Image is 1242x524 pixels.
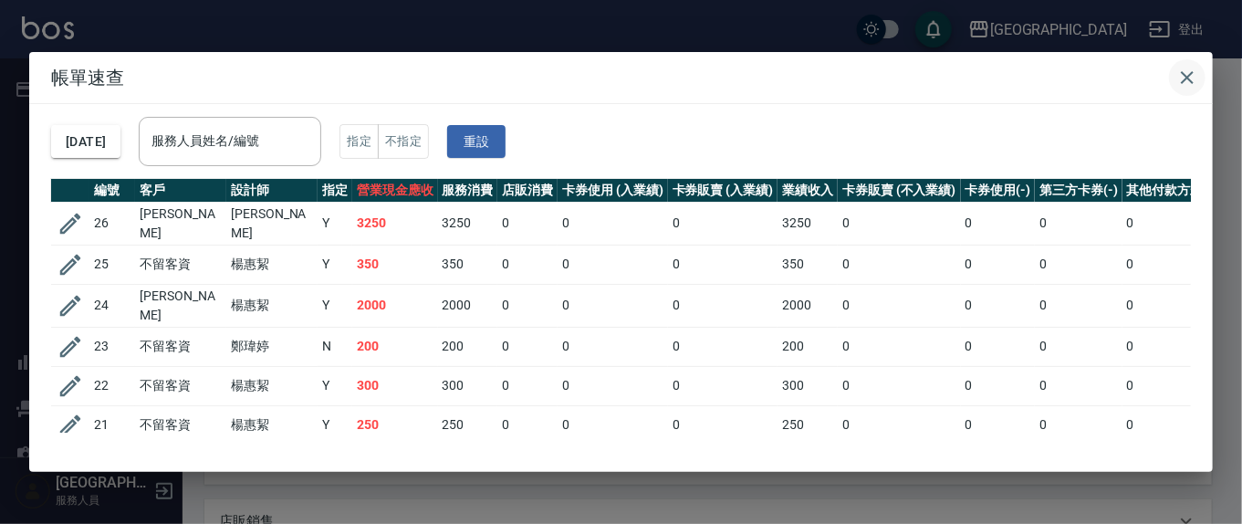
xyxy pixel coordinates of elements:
button: 不指定 [378,124,429,160]
td: 200 [352,327,438,366]
td: 0 [1122,284,1223,327]
td: 0 [558,405,668,445]
td: 0 [838,202,960,245]
th: 服務消費 [438,179,498,203]
td: 0 [1122,327,1223,366]
td: 300 [352,366,438,405]
td: 0 [668,327,778,366]
td: [PERSON_NAME] [135,284,226,327]
td: 25 [89,245,135,284]
td: 楊惠絜 [226,284,318,327]
td: 0 [1035,327,1122,366]
th: 卡券使用 (入業績) [558,179,668,203]
th: 其他付款方式(-) [1122,179,1223,203]
td: 24 [89,284,135,327]
td: 3250 [438,202,498,245]
td: 250 [778,405,838,445]
td: 0 [1122,366,1223,405]
td: Y [318,202,352,245]
td: 2000 [438,284,498,327]
td: 0 [1035,405,1122,445]
td: 300 [438,366,498,405]
th: 業績收入 [778,179,838,203]
td: 0 [961,245,1036,284]
td: 楊惠絜 [226,405,318,445]
th: 第三方卡券(-) [1035,179,1122,203]
th: 設計師 [226,179,318,203]
th: 卡券販賣 (不入業績) [838,179,960,203]
td: N [318,327,352,366]
td: 0 [838,245,960,284]
td: 0 [497,405,558,445]
td: 0 [668,202,778,245]
th: 卡券使用(-) [961,179,1036,203]
td: 不留客資 [135,405,226,445]
td: 0 [1035,284,1122,327]
h2: 帳單速查 [29,52,1213,103]
td: 0 [558,245,668,284]
td: 0 [961,366,1036,405]
td: 3250 [778,202,838,245]
td: 3250 [352,202,438,245]
th: 客戶 [135,179,226,203]
td: 200 [438,327,498,366]
td: 0 [961,202,1036,245]
td: 0 [497,202,558,245]
td: 2000 [778,284,838,327]
td: 0 [1035,245,1122,284]
td: 0 [961,327,1036,366]
td: 21 [89,405,135,445]
td: Y [318,366,352,405]
td: 0 [838,366,960,405]
td: 0 [838,405,960,445]
td: 0 [668,366,778,405]
td: 350 [778,245,838,284]
td: 0 [668,405,778,445]
td: 2000 [352,284,438,327]
td: 22 [89,366,135,405]
td: 350 [352,245,438,284]
td: 0 [497,366,558,405]
td: 0 [1035,366,1122,405]
th: 編號 [89,179,135,203]
td: Y [318,405,352,445]
td: 0 [961,284,1036,327]
th: 店販消費 [497,179,558,203]
td: 不留客資 [135,366,226,405]
td: 0 [1122,405,1223,445]
button: 指定 [339,124,379,160]
td: 鄭瑋婷 [226,327,318,366]
td: 0 [838,327,960,366]
td: 0 [558,202,668,245]
td: 楊惠絜 [226,245,318,284]
td: 0 [497,327,558,366]
td: 0 [1035,202,1122,245]
td: 0 [1122,245,1223,284]
td: 350 [438,245,498,284]
td: 250 [352,405,438,445]
td: Y [318,245,352,284]
td: 0 [961,405,1036,445]
th: 指定 [318,179,352,203]
td: 300 [778,366,838,405]
td: 0 [558,284,668,327]
td: 0 [558,327,668,366]
td: 250 [438,405,498,445]
button: 重設 [447,125,506,159]
td: [PERSON_NAME] [226,202,318,245]
td: Y [318,284,352,327]
td: 23 [89,327,135,366]
td: 0 [497,245,558,284]
td: 不留客資 [135,245,226,284]
td: 26 [89,202,135,245]
td: 0 [1122,202,1223,245]
td: 0 [497,284,558,327]
td: 200 [778,327,838,366]
td: 0 [558,366,668,405]
td: 0 [668,284,778,327]
button: [DATE] [51,125,120,159]
td: 0 [838,284,960,327]
td: [PERSON_NAME] [135,202,226,245]
th: 卡券販賣 (入業績) [668,179,778,203]
td: 0 [668,245,778,284]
